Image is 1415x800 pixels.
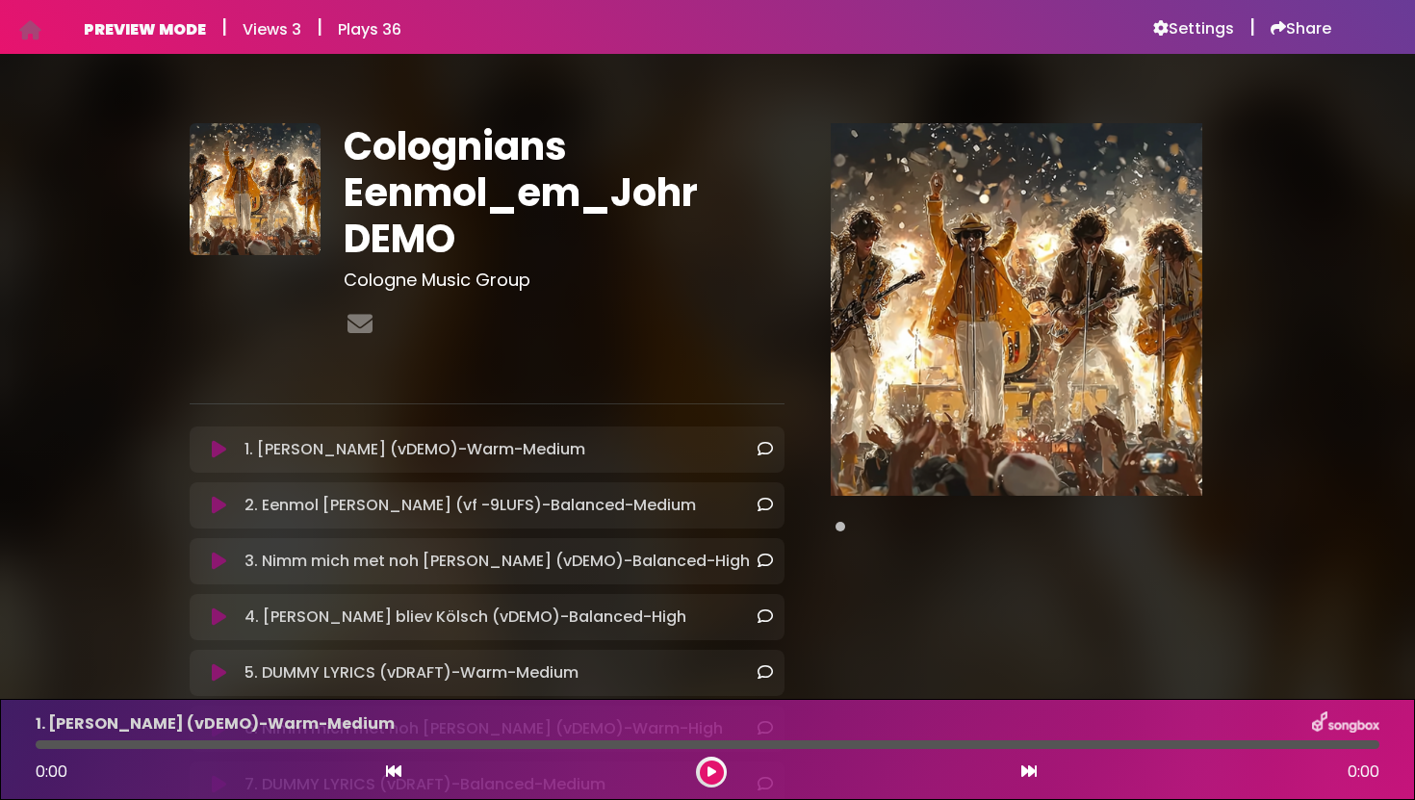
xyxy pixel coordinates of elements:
[221,15,227,39] h5: |
[338,20,401,39] h6: Plays 36
[1153,19,1234,39] a: Settings
[244,661,579,684] p: 5. DUMMY LYRICS (vDRAFT)-Warm-Medium
[36,761,67,783] span: 0:00
[244,438,585,461] p: 1. [PERSON_NAME] (vDEMO)-Warm-Medium
[344,123,784,262] h1: Colognians Eenmol_em_Johr DEMO
[190,123,321,254] img: 7CvscnJpT4ZgYQDj5s5A
[244,494,696,517] p: 2. Eenmol [PERSON_NAME] (vf -9LUFS)-Balanced-Medium
[344,270,784,291] h3: Cologne Music Group
[243,20,301,39] h6: Views 3
[244,550,750,573] p: 3. Nimm mich met noh [PERSON_NAME] (vDEMO)-Balanced-High
[244,606,686,629] p: 4. [PERSON_NAME] bliev Kölsch (vDEMO)-Balanced-High
[1312,711,1379,736] img: songbox-logo-white.png
[317,15,322,39] h5: |
[831,123,1202,495] img: Main Media
[1348,761,1379,784] span: 0:00
[1271,19,1331,39] a: Share
[84,20,206,39] h6: PREVIEW MODE
[1249,15,1255,39] h5: |
[36,712,395,735] p: 1. [PERSON_NAME] (vDEMO)-Warm-Medium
